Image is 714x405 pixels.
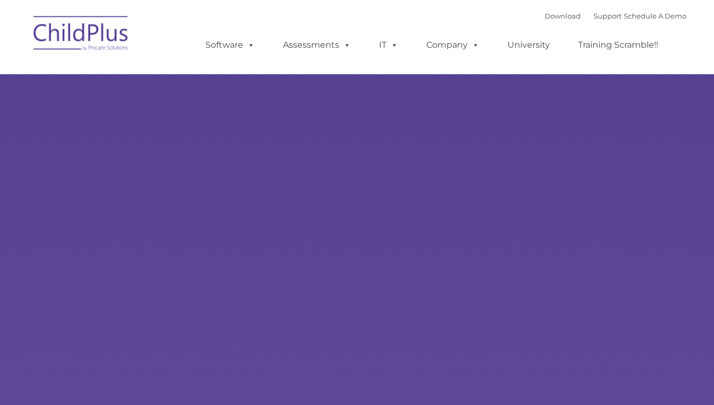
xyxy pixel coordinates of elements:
[545,12,581,20] a: Download
[497,34,561,56] a: University
[195,34,265,56] a: Software
[567,34,669,56] a: Training Scramble!!
[593,12,622,20] a: Support
[545,12,686,20] font: |
[624,12,686,20] a: Schedule A Demo
[272,34,362,56] a: Assessments
[28,8,134,61] img: ChildPlus by Procare Solutions
[368,34,409,56] a: IT
[416,34,490,56] a: Company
